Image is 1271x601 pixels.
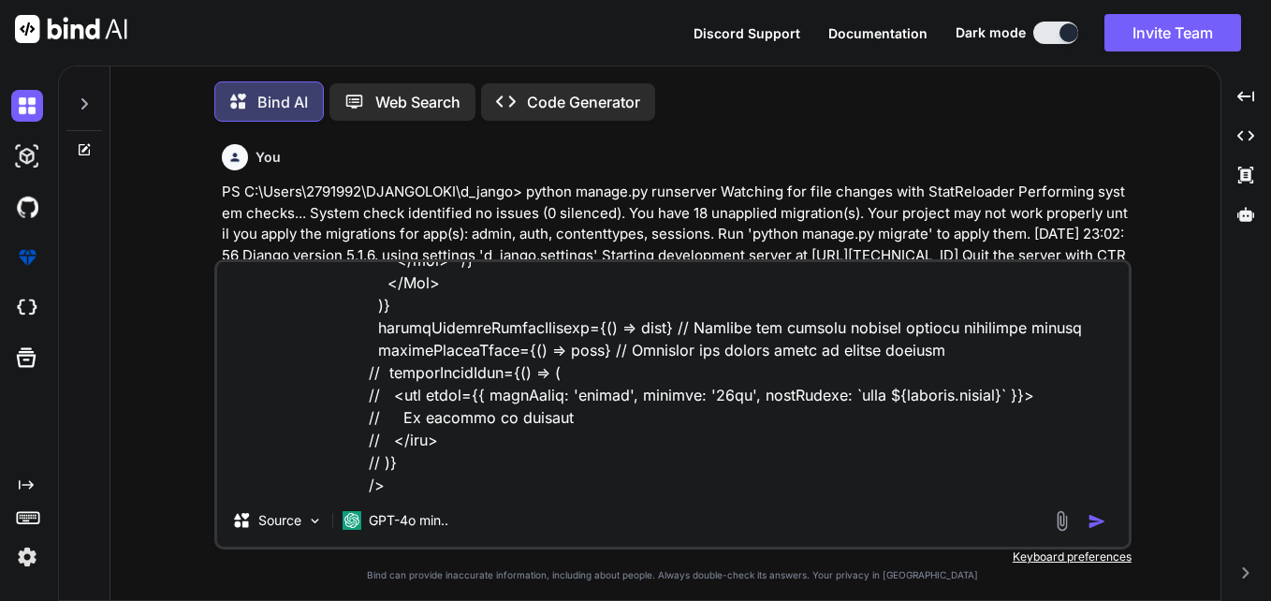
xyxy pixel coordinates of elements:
span: Documentation [828,25,928,41]
img: githubDark [11,191,43,223]
button: Documentation [828,23,928,43]
img: Bind AI [15,15,127,43]
p: Bind AI [257,91,308,113]
span: Discord Support [694,25,800,41]
img: darkChat [11,90,43,122]
span: Dark mode [956,23,1026,42]
img: icon [1088,512,1106,531]
button: Discord Support [694,23,800,43]
button: Invite Team [1104,14,1241,51]
p: Web Search [375,91,460,113]
p: GPT-4o min.. [369,511,448,530]
img: Pick Models [307,513,323,529]
h6: You [256,148,281,167]
img: GPT-4o mini [343,511,361,530]
img: darkAi-studio [11,140,43,172]
p: Bind can provide inaccurate information, including about people. Always double-check its answers.... [214,568,1132,582]
img: settings [11,541,43,573]
p: PS C:\Users\2791992\DJANGOLOKI\d_jango> python manage.py runserver Watching for file changes with... [222,182,1128,287]
p: Code Generator [527,91,640,113]
img: cloudideIcon [11,292,43,324]
img: premium [11,242,43,273]
p: Keyboard preferences [214,550,1132,564]
p: Source [258,511,301,530]
textarea: <LoremipsUmdolOrsit ametcon={adipisc} elit={seddoeiuSmodt} incidiDuntUtlaboReetdo={magna} aliquaE... [217,262,1129,494]
img: attachment [1051,510,1073,532]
